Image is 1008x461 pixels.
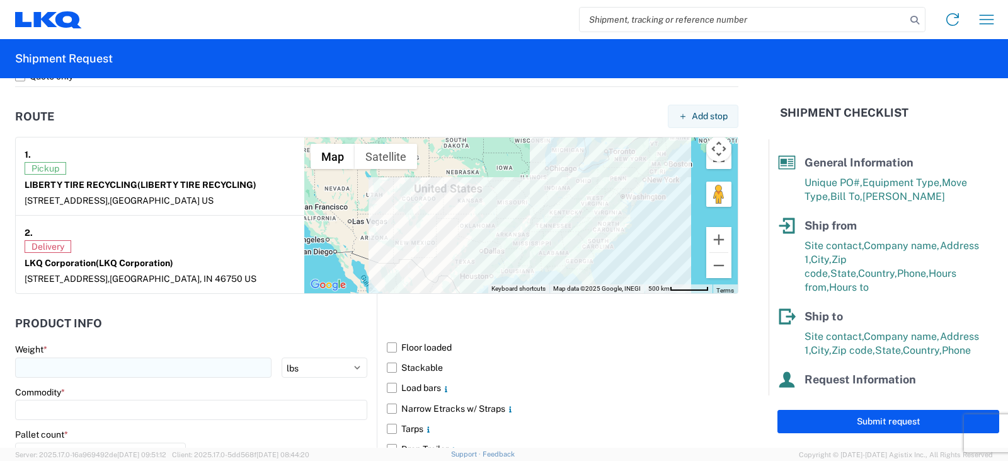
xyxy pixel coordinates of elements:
[311,144,355,169] button: Show street map
[835,394,864,406] span: Email,
[15,344,47,355] label: Weight
[862,177,942,189] span: Equipment Type,
[864,394,895,406] span: Phone,
[25,162,66,175] span: Pickup
[110,274,256,284] span: [GEOGRAPHIC_DATA], IN 46750 US
[25,258,173,268] strong: LKQ Corporation
[644,284,713,293] button: Map Scale: 500 km per 58 pixels
[25,274,110,284] span: [STREET_ADDRESS],
[172,451,309,458] span: Client: 2025.17.0-5dd568f
[15,110,54,123] h2: Route
[832,344,875,356] span: Zip code,
[25,240,71,253] span: Delivery
[256,451,309,458] span: [DATE] 08:44:20
[137,180,256,190] span: (LIBERTY TIRE RECYCLING)
[25,225,33,240] strong: 2.
[706,136,731,161] button: Map camera controls
[387,337,738,358] label: Floor loaded
[805,373,916,386] span: Request Information
[805,156,913,169] span: General Information
[903,344,942,356] span: Country,
[862,190,945,202] span: [PERSON_NAME]
[15,317,102,330] h2: Product Info
[387,439,738,459] label: Drop Trailer
[692,110,728,122] span: Add stop
[117,451,166,458] span: [DATE] 09:51:12
[110,195,214,206] span: [GEOGRAPHIC_DATA] US
[355,144,417,169] button: Show satellite imagery
[829,281,869,293] span: Hours to
[25,195,110,206] span: [STREET_ADDRESS],
[875,344,903,356] span: State,
[668,105,738,128] button: Add stop
[830,267,858,279] span: State,
[942,344,971,356] span: Phone
[307,277,349,293] img: Google
[387,399,738,419] label: Narrow Etracks w/ Straps
[805,330,864,342] span: Site contact,
[805,310,843,323] span: Ship to
[387,378,738,398] label: Load bars
[805,219,857,232] span: Ship from
[580,8,906,32] input: Shipment, tracking or reference number
[15,429,68,440] label: Pallet count
[805,394,835,406] span: Name,
[706,253,731,278] button: Zoom out
[15,451,166,458] span: Server: 2025.17.0-16a969492de
[858,267,897,279] span: Country,
[15,387,65,398] label: Commodity
[811,254,832,266] span: City,
[648,285,670,292] span: 500 km
[864,240,940,252] span: Company name,
[805,177,862,189] span: Unique PO#,
[706,227,731,252] button: Zoom in
[15,51,113,66] h2: Shipment Request
[811,344,832,356] span: City,
[25,146,31,162] strong: 1.
[307,277,349,293] a: Open this area in Google Maps (opens a new window)
[706,182,731,207] button: Drag Pegman onto the map to open Street View
[96,258,173,268] span: (LKQ Corporation)
[387,358,738,378] label: Stackable
[716,287,734,294] a: Terms
[830,190,862,202] span: Bill To,
[799,449,993,460] span: Copyright © [DATE]-[DATE] Agistix Inc., All Rights Reserved
[491,284,546,293] button: Keyboard shortcuts
[387,419,738,439] label: Tarps
[897,267,929,279] span: Phone,
[25,180,256,190] strong: LIBERTY TIRE RECYCLING
[553,285,641,292] span: Map data ©2025 Google, INEGI
[864,330,940,342] span: Company name,
[451,450,483,458] a: Support
[777,410,999,433] button: Submit request
[483,450,515,458] a: Feedback
[780,105,908,120] h2: Shipment Checklist
[805,240,864,252] span: Site contact,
